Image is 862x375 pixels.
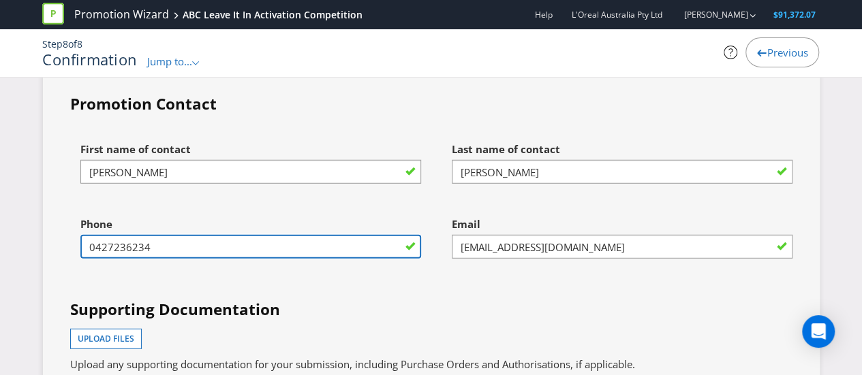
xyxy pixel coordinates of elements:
a: Help [534,9,552,20]
span: Last name of contact [452,142,560,156]
span: of [68,37,77,50]
a: Promotion Wizard [74,7,169,22]
span: Step [42,37,63,50]
span: Upload any supporting documentation for your submission, including Purchase Orders and Authorisat... [70,357,635,371]
div: ABC Leave It In Activation Competition [183,8,363,22]
span: Phone [80,217,112,231]
span: 8 [77,37,82,50]
h4: Supporting Documentation [70,299,792,321]
span: $91,372.07 [773,9,815,20]
span: Upload files [78,333,134,344]
span: First name of contact [80,142,191,156]
h1: Confirmation [42,51,137,67]
span: Previous [767,46,807,59]
span: Jump to... [147,54,192,68]
span: Email [452,217,480,231]
div: Open Intercom Messenger [802,315,835,348]
legend: Promotion Contact [70,93,217,115]
a: [PERSON_NAME] [670,9,748,20]
button: Upload files [70,329,142,349]
span: 8 [63,37,68,50]
span: L'Oreal Australia Pty Ltd [571,9,662,20]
